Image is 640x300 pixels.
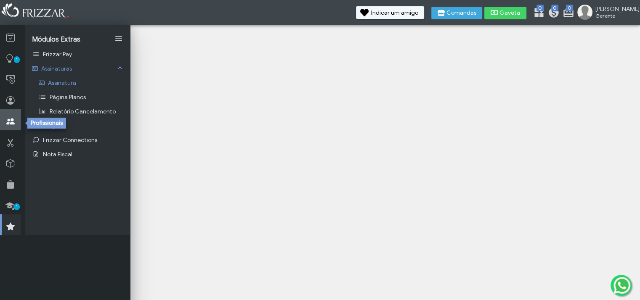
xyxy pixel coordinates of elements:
[50,94,86,101] span: Página Planos
[32,35,80,44] span: Módulos Extras
[533,7,542,20] a: 0
[25,47,130,61] a: Frizzar Pay
[50,108,116,115] span: Relatório Cancelamento
[563,7,571,20] a: 0
[551,5,558,11] span: 0
[548,7,556,20] a: 0
[484,7,526,19] button: Gaveta
[25,147,130,161] a: Nota Fiscal
[446,10,476,16] span: Comandas
[27,118,66,129] div: Profissionais
[431,7,482,19] button: Comandas
[25,133,130,147] a: Frizzar Connections
[43,137,97,144] span: Frizzar Connections
[595,13,633,19] span: Gerente
[536,5,544,11] span: 0
[371,10,418,16] span: Indicar um amigo
[595,5,633,13] span: [PERSON_NAME]
[356,6,424,19] button: Indicar um amigo
[43,151,72,158] span: Nota Fiscal
[612,275,632,295] img: whatsapp.png
[14,203,20,210] span: 1
[48,79,76,87] span: Assinatura
[14,56,20,63] span: 1
[43,51,72,58] span: Frizzar Pay
[25,118,130,133] a: Ajuda
[25,76,130,90] a: Assinatura
[25,61,130,76] a: Assinaturas
[566,5,573,11] span: 0
[25,104,130,118] a: Relatório Cancelamento
[25,90,130,104] a: Página Planos
[41,65,72,72] span: Assinaturas
[577,5,636,21] a: [PERSON_NAME] Gerente
[499,10,520,16] span: Gaveta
